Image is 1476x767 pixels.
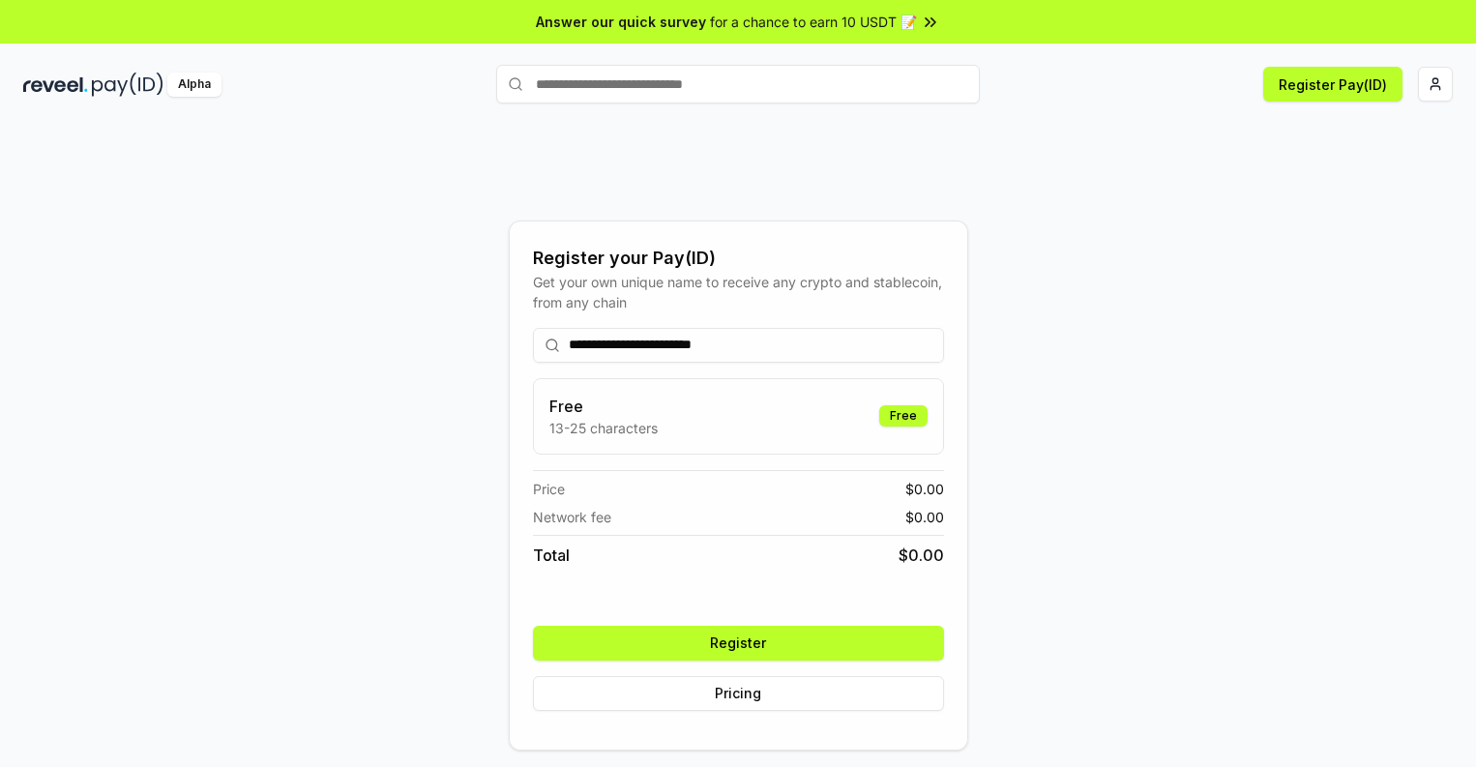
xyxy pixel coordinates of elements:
[533,272,944,312] div: Get your own unique name to receive any crypto and stablecoin, from any chain
[533,245,944,272] div: Register your Pay(ID)
[710,12,917,32] span: for a chance to earn 10 USDT 📝
[23,73,88,97] img: reveel_dark
[533,626,944,661] button: Register
[905,479,944,499] span: $ 0.00
[905,507,944,527] span: $ 0.00
[533,507,611,527] span: Network fee
[1263,67,1402,102] button: Register Pay(ID)
[533,544,570,567] span: Total
[549,395,658,418] h3: Free
[92,73,163,97] img: pay_id
[533,676,944,711] button: Pricing
[167,73,221,97] div: Alpha
[899,544,944,567] span: $ 0.00
[549,418,658,438] p: 13-25 characters
[879,405,928,427] div: Free
[533,479,565,499] span: Price
[536,12,706,32] span: Answer our quick survey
